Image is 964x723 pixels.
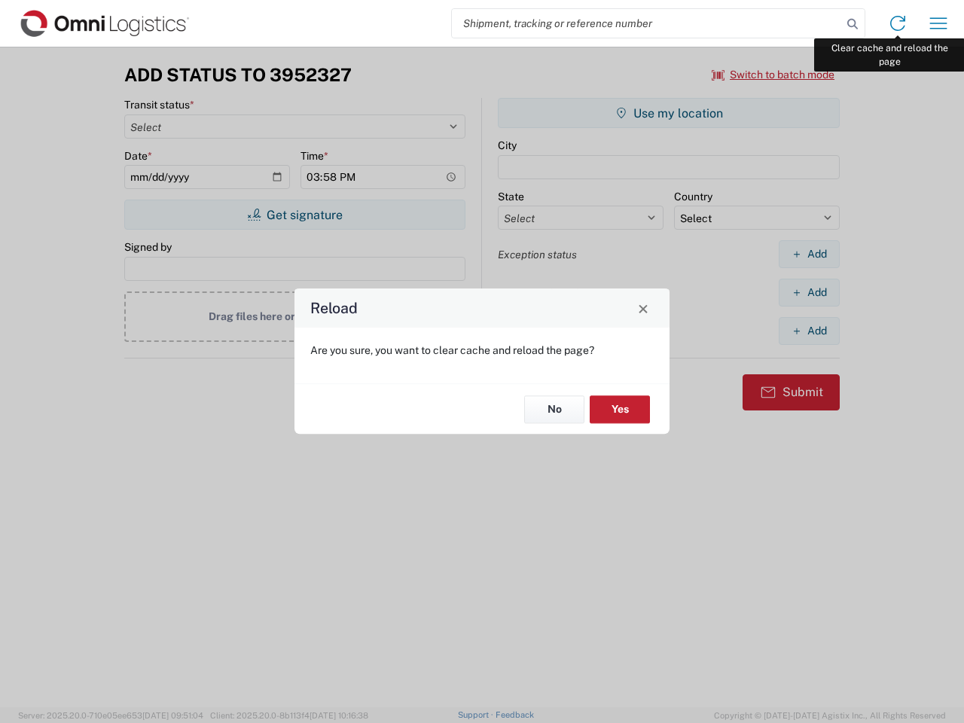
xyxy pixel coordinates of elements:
button: Yes [590,395,650,423]
h4: Reload [310,297,358,319]
input: Shipment, tracking or reference number [452,9,842,38]
button: No [524,395,584,423]
button: Close [633,297,654,319]
p: Are you sure, you want to clear cache and reload the page? [310,343,654,357]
